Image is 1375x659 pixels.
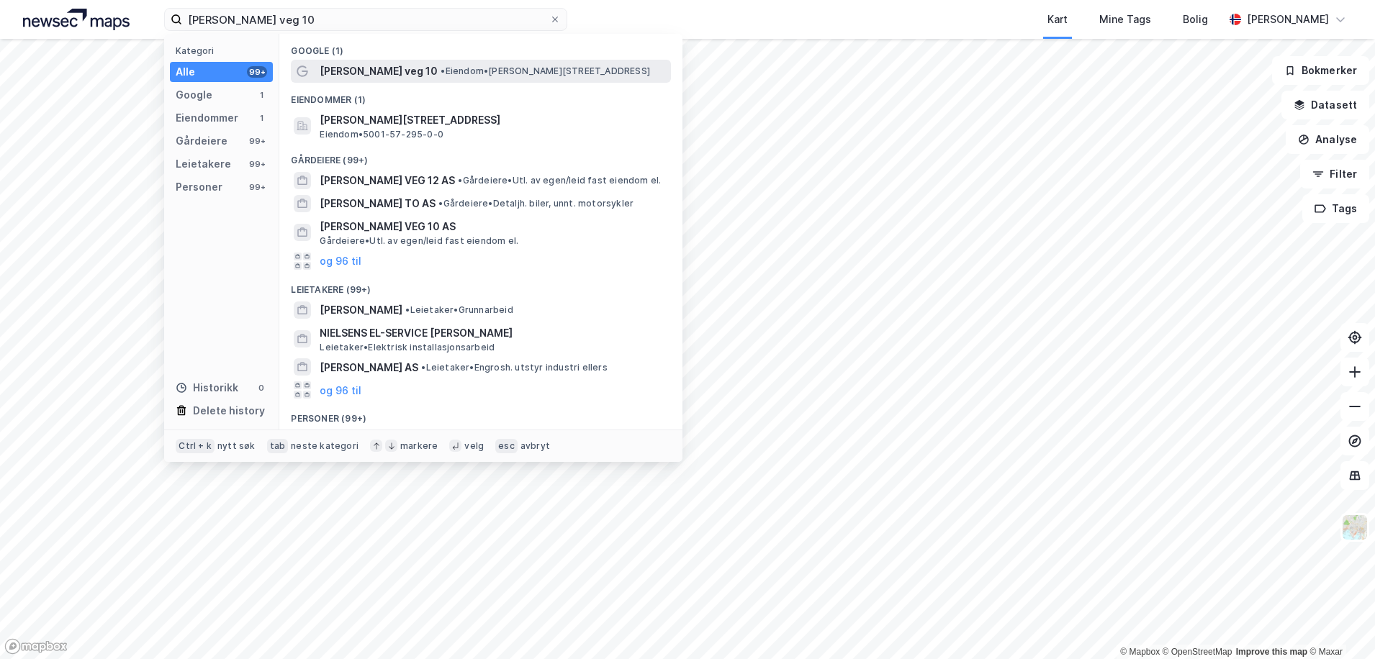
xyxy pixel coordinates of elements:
img: Z [1341,514,1369,541]
div: 0 [256,382,267,394]
div: 99+ [247,135,267,147]
div: Personer [176,178,222,196]
div: 99+ [247,158,267,170]
span: Leietaker • Engrosh. utstyr industri ellers [421,362,607,373]
a: OpenStreetMap [1163,647,1232,657]
button: Analyse [1286,125,1369,154]
span: • [405,304,410,315]
span: [PERSON_NAME][STREET_ADDRESS] [320,112,665,129]
div: [PERSON_NAME] [1247,11,1329,28]
button: Datasett [1281,91,1369,119]
div: Leietakere [176,155,231,173]
div: Historikk [176,379,238,396]
div: avbryt [520,440,550,452]
span: NIELSENS EL-SERVICE [PERSON_NAME] [320,324,665,342]
span: [PERSON_NAME] AS [320,359,418,376]
div: velg [464,440,484,452]
div: markere [400,440,438,452]
span: Leietaker • Elektrisk installasjonsarbeid [320,342,495,353]
div: Mine Tags [1099,11,1151,28]
span: [PERSON_NAME] [320,301,402,319]
span: Eiendom • 5001-57-295-0-0 [320,129,443,140]
span: • [458,175,462,186]
span: • [421,362,425,373]
span: Eiendom • [PERSON_NAME][STREET_ADDRESS] [441,65,650,77]
div: Google (1) [279,34,682,60]
a: Mapbox homepage [4,638,68,655]
img: logo.a4113a55bc3d86da70a041830d287a7e.svg [23,9,130,30]
input: Søk på adresse, matrikkel, gårdeiere, leietakere eller personer [182,9,549,30]
div: esc [495,439,518,453]
span: [PERSON_NAME] VEG 10 AS [320,218,665,235]
div: 1 [256,112,267,124]
span: Gårdeiere • Utl. av egen/leid fast eiendom el. [458,175,661,186]
div: Ctrl + k [176,439,215,453]
div: neste kategori [291,440,359,452]
div: Bolig [1183,11,1208,28]
span: Gårdeiere • Utl. av egen/leid fast eiendom el. [320,235,518,247]
button: Bokmerker [1272,56,1369,85]
div: nytt søk [217,440,256,452]
div: 99+ [247,181,267,193]
div: Kategori [176,45,273,56]
button: Filter [1300,160,1369,188]
button: og 96 til [320,381,361,399]
a: Improve this map [1236,647,1307,657]
div: Eiendommer [176,109,238,127]
div: Gårdeiere [176,132,227,150]
div: 99+ [247,66,267,78]
span: Leietaker • Grunnarbeid [405,304,513,316]
span: • [441,65,445,76]
div: Personer (99+) [279,401,682,427]
span: [PERSON_NAME] TO AS [320,195,436,212]
div: Eiendommer (1) [279,83,682,109]
div: Gårdeiere (99+) [279,143,682,169]
span: • [438,198,443,209]
a: Mapbox [1120,647,1160,657]
div: Kart [1047,11,1068,28]
div: Alle [176,63,195,81]
span: [PERSON_NAME] VEG 12 AS [320,172,455,189]
button: og 96 til [320,253,361,270]
span: Gårdeiere • Detaljh. biler, unnt. motorsykler [438,198,634,209]
div: Delete history [193,402,265,419]
div: Leietakere (99+) [279,273,682,299]
iframe: Chat Widget [1303,590,1375,659]
div: Google [176,86,212,104]
div: 1 [256,89,267,101]
button: Tags [1302,194,1369,223]
div: tab [267,439,289,453]
span: [PERSON_NAME] veg 10 [320,63,438,80]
